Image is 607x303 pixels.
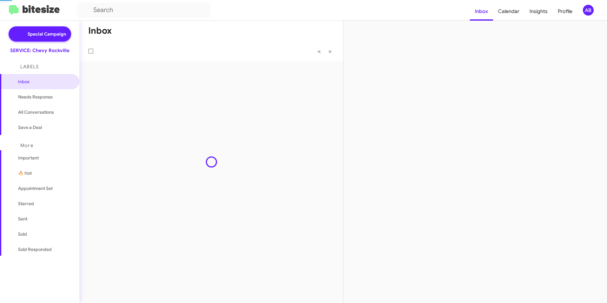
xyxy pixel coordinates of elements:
input: Search [77,3,210,18]
span: All Conversations [18,109,54,115]
span: Needs Response [18,94,72,100]
div: SERVICE: Chevy Rockville [10,47,70,54]
span: More [20,143,33,148]
a: Calendar [493,2,524,21]
div: AB [583,5,594,16]
span: Save a Deal [18,124,42,131]
button: AB [577,5,600,16]
a: Special Campaign [9,26,71,42]
span: 🔥 Hot [18,170,32,176]
span: Appointment Set [18,185,53,192]
span: Inbox [18,78,72,85]
span: Labels [20,64,39,70]
button: Previous [314,45,325,58]
span: Starred [18,200,34,207]
span: Sold Responded [18,246,52,252]
button: Next [324,45,336,58]
span: Sold [18,231,27,237]
span: Important [18,155,72,161]
a: Insights [524,2,553,21]
span: » [328,47,332,55]
nav: Page navigation example [314,45,336,58]
h1: Inbox [88,26,112,36]
span: Special Campaign [28,31,66,37]
a: Profile [553,2,577,21]
span: « [317,47,321,55]
span: Sent [18,216,27,222]
a: Inbox [470,2,493,21]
